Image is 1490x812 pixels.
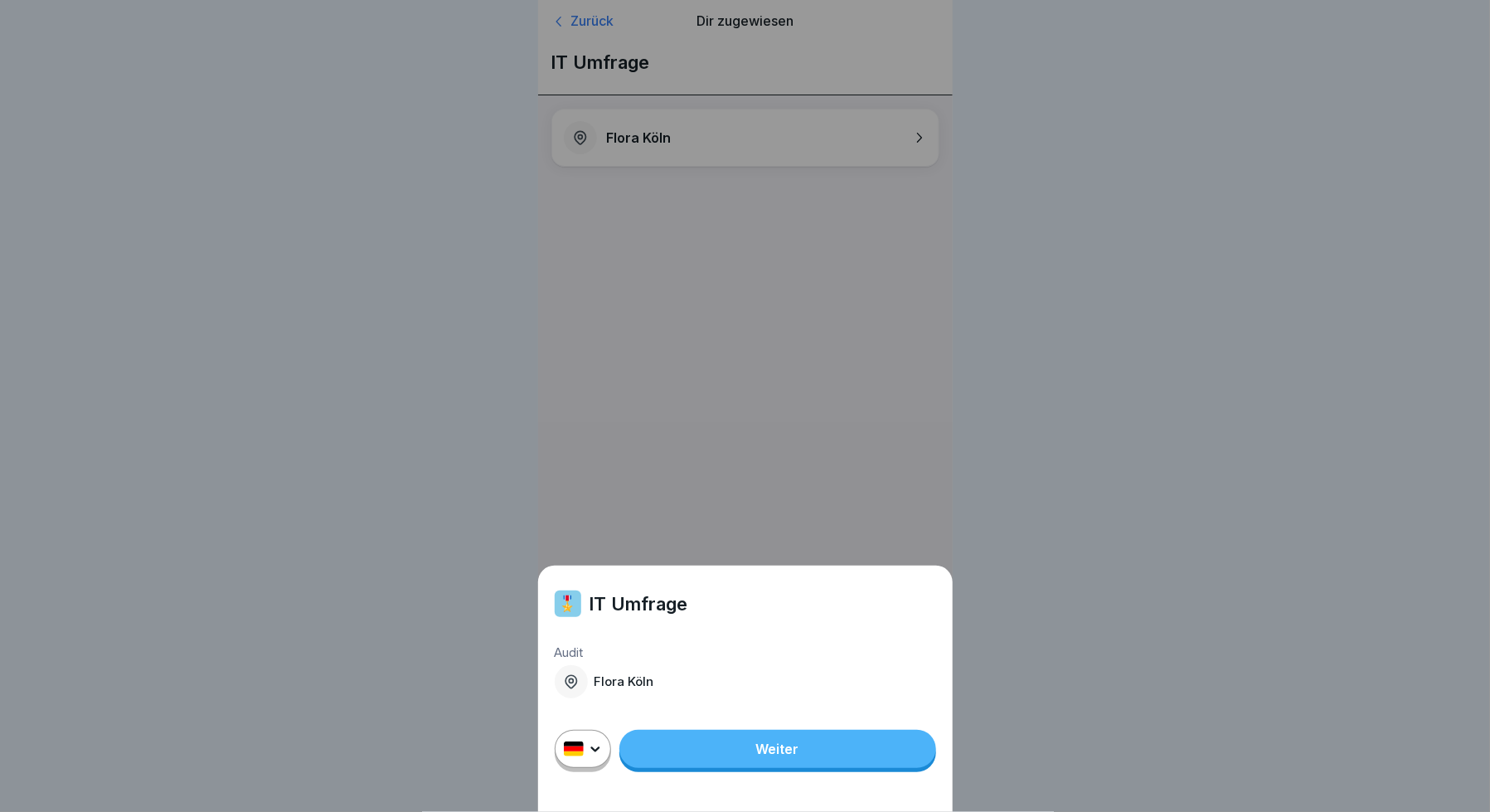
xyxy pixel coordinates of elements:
p: Flora Köln [595,674,654,689]
a: Weiter [619,730,936,768]
p: Audit [555,645,936,660]
div: 🎖️ [555,591,581,617]
img: de.svg [564,741,584,756]
p: IT Umfrage [590,593,688,615]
